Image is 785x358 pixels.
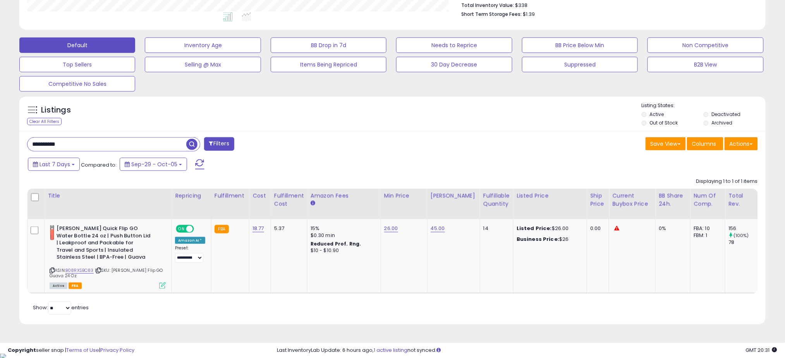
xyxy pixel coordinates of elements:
[648,38,763,53] button: Non Competitive
[517,225,581,232] div: $26.00
[271,57,386,72] button: Items Being Repriced
[33,304,89,311] span: Show: entries
[384,192,424,200] div: Min Price
[517,235,559,243] b: Business Price:
[274,192,304,208] div: Fulfillment Cost
[177,226,186,232] span: ON
[131,160,177,168] span: Sep-29 - Oct-05
[50,267,163,279] span: | SKU: [PERSON_NAME] Flip GO Guava 24 Oz
[396,57,512,72] button: 30 Day Decrease
[659,225,684,232] div: 0%
[65,267,94,274] a: B08RXSBC83
[215,192,246,200] div: Fulfillment
[277,347,777,354] div: Last InventoryLab Update: 6 hours ago, not synced.
[522,57,638,72] button: Suppressed
[19,38,135,53] button: Default
[311,200,315,207] small: Amazon Fees.
[431,192,477,200] div: [PERSON_NAME]
[311,247,375,254] div: $10 - $10.90
[692,140,716,148] span: Columns
[145,57,261,72] button: Selling @ Max
[311,232,375,239] div: $0.30 min
[728,192,757,208] div: Total Rev.
[746,346,777,354] span: 2025-10-13 20:31 GMT
[384,225,398,232] a: 26.00
[50,225,55,240] img: 31w1LgjWJ1L._SL40_.jpg
[659,192,687,208] div: BB Share 24h.
[311,240,361,247] b: Reduced Prof. Rng.
[431,225,445,232] a: 45.00
[728,225,760,232] div: 156
[40,160,70,168] span: Last 7 Days
[8,346,36,354] strong: Copyright
[728,239,760,246] div: 78
[483,192,510,208] div: Fulfillable Quantity
[215,225,229,234] small: FBA
[461,2,514,9] b: Total Inventory Value:
[175,237,205,244] div: Amazon AI *
[57,225,151,263] b: [PERSON_NAME] Quick Flip GO Water Bottle 24 oz | Push Button Lid | Leakproof and Packable for Tra...
[145,38,261,53] button: Inventory Age
[650,111,664,118] label: Active
[69,283,82,289] span: FBA
[271,38,386,53] button: BB Drop in 7d
[311,225,375,232] div: 15%
[648,57,763,72] button: B2B View
[711,119,732,126] label: Archived
[650,119,678,126] label: Out of Stock
[517,225,552,232] b: Listed Price:
[100,346,134,354] a: Privacy Policy
[175,192,208,200] div: Repricing
[694,232,719,239] div: FBM: 1
[66,346,99,354] a: Terms of Use
[461,11,522,17] b: Short Term Storage Fees:
[483,225,507,232] div: 14
[733,232,749,239] small: (100%)
[646,137,686,150] button: Save View
[41,105,71,116] h5: Listings
[687,137,723,150] button: Columns
[590,192,606,208] div: Ship Price
[175,245,205,263] div: Preset:
[120,158,187,171] button: Sep-29 - Oct-05
[19,76,135,92] button: Competitive No Sales
[27,118,62,125] div: Clear All Filters
[517,236,581,243] div: $26
[522,38,638,53] button: BB Price Below Min
[711,111,740,118] label: Deactivated
[8,347,134,354] div: seller snap | |
[517,192,584,200] div: Listed Price
[193,226,205,232] span: OFF
[523,10,535,18] span: $1.39
[696,178,758,185] div: Displaying 1 to 1 of 1 items
[694,192,722,208] div: Num of Comp.
[253,192,268,200] div: Cost
[19,57,135,72] button: Top Sellers
[590,225,603,232] div: 0.00
[612,192,652,208] div: Current Buybox Price
[50,283,67,289] span: All listings currently available for purchase on Amazon
[253,225,264,232] a: 18.77
[204,137,234,151] button: Filters
[48,192,168,200] div: Title
[81,161,117,169] span: Compared to:
[694,225,719,232] div: FBA: 10
[396,38,512,53] button: Needs to Reprice
[274,225,301,232] div: 5.37
[374,346,407,354] a: 1 active listing
[28,158,80,171] button: Last 7 Days
[725,137,758,150] button: Actions
[311,192,378,200] div: Amazon Fees
[50,225,166,288] div: ASIN:
[642,102,766,109] p: Listing States:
